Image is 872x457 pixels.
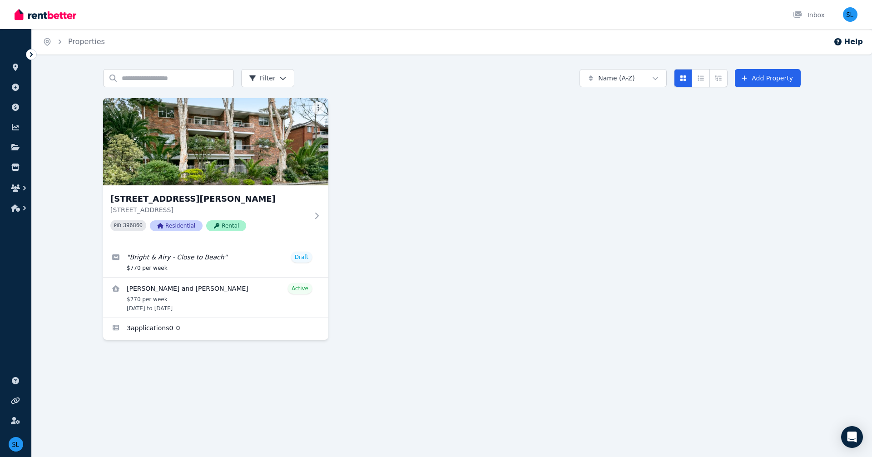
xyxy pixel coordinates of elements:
a: Applications for Unit 5, 77-79 Elouera Rd, Cronulla [103,318,328,340]
button: Expanded list view [709,69,728,87]
button: Help [833,36,863,47]
button: Name (A-Z) [580,69,667,87]
div: Open Intercom Messenger [841,426,863,448]
button: Filter [241,69,294,87]
div: Inbox [793,10,825,20]
span: Name (A-Z) [598,74,635,83]
button: Compact list view [692,69,710,87]
a: Edit listing: Bright & Airy - Close to Beach [103,246,328,277]
a: View details for Brooke Barclay and Phoebe Chambers [103,278,328,318]
code: 396860 [123,223,143,229]
img: Unit 5, 77-79 Elouera Rd, Cronulla [103,98,328,185]
nav: Breadcrumb [32,29,116,55]
span: Rental [206,220,246,231]
a: Unit 5, 77-79 Elouera Rd, Cronulla[STREET_ADDRESS][PERSON_NAME][STREET_ADDRESS]PID 396860Resident... [103,98,328,246]
img: RentBetter [15,8,76,21]
h3: [STREET_ADDRESS][PERSON_NAME] [110,193,308,205]
small: PID [114,223,121,228]
img: Steve Langton [9,437,23,452]
button: More options [312,102,325,114]
div: View options [674,69,728,87]
span: Filter [249,74,276,83]
a: Add Property [735,69,801,87]
button: Card view [674,69,692,87]
img: Steve Langton [843,7,857,22]
span: Residential [150,220,203,231]
p: [STREET_ADDRESS] [110,205,308,214]
a: Properties [68,37,105,46]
